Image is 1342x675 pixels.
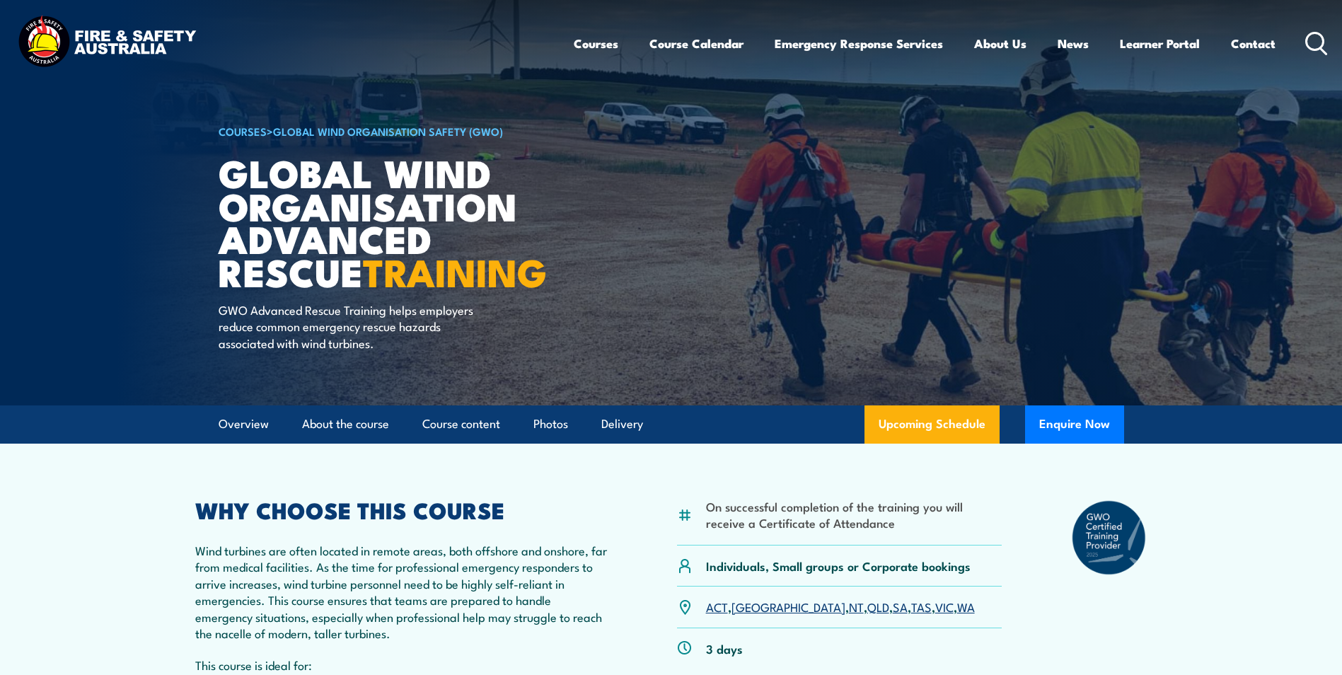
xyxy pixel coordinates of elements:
a: SA [893,598,908,615]
h6: > [219,122,568,139]
a: TAS [911,598,932,615]
h2: WHY CHOOSE THIS COURSE [195,500,608,519]
p: This course is ideal for: [195,657,608,673]
a: Course content [422,405,500,443]
a: Upcoming Schedule [864,405,1000,444]
img: GWO_badge_2025-a [1071,500,1147,576]
a: Photos [533,405,568,443]
a: NT [849,598,864,615]
a: COURSES [219,123,267,139]
a: About the course [302,405,389,443]
a: ACT [706,598,728,615]
a: Global Wind Organisation Safety (GWO) [273,123,503,139]
p: Wind turbines are often located in remote areas, both offshore and onshore, far from medical faci... [195,542,608,641]
a: About Us [974,25,1026,62]
li: On successful completion of the training you will receive a Certificate of Attendance [706,498,1002,531]
a: VIC [935,598,954,615]
p: GWO Advanced Rescue Training helps employers reduce common emergency rescue hazards associated wi... [219,301,477,351]
h1: Global Wind Organisation Advanced Rescue [219,156,568,288]
a: Emergency Response Services [775,25,943,62]
strong: TRAINING [363,241,547,300]
button: Enquire Now [1025,405,1124,444]
a: News [1058,25,1089,62]
a: QLD [867,598,889,615]
p: Individuals, Small groups or Corporate bookings [706,558,971,574]
a: Courses [574,25,618,62]
a: Delivery [601,405,643,443]
a: [GEOGRAPHIC_DATA] [731,598,845,615]
p: 3 days [706,640,743,657]
a: Learner Portal [1120,25,1200,62]
a: Overview [219,405,269,443]
a: Course Calendar [649,25,744,62]
p: , , , , , , , [706,599,975,615]
a: Contact [1231,25,1276,62]
a: WA [957,598,975,615]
